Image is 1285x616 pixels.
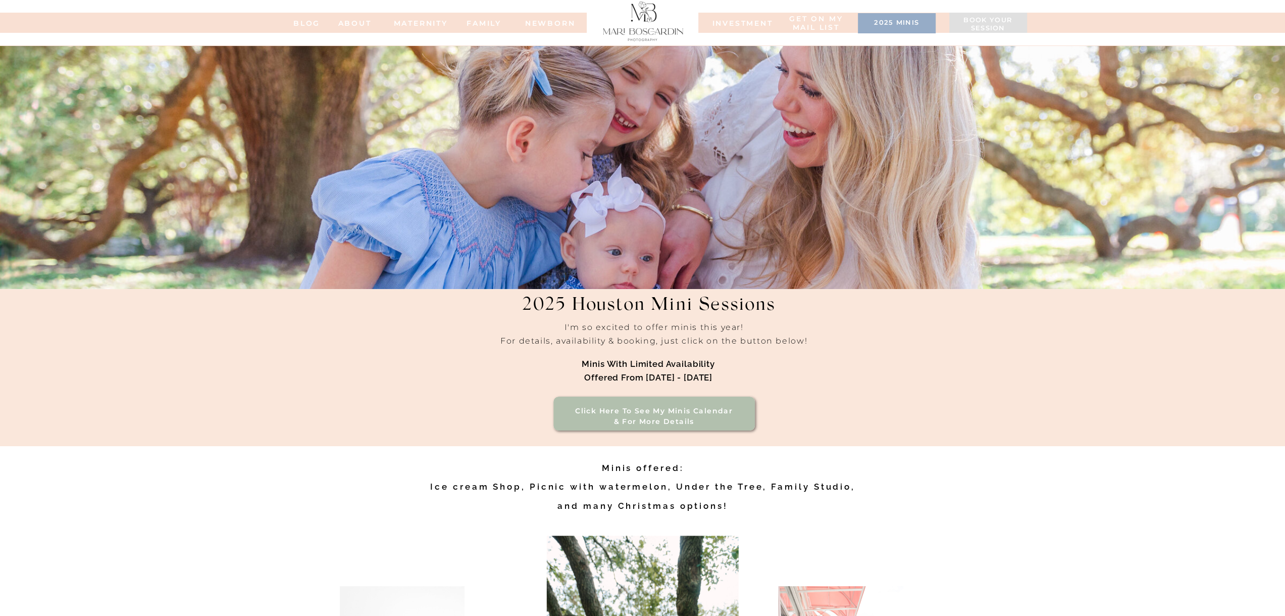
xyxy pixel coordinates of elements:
a: FAMILy [464,19,504,26]
a: Get on my MAIL list [788,15,845,32]
a: Book your session [954,16,1022,33]
h3: Click here to see my minis calendar & for more details [568,406,740,428]
a: MATERNITY [394,19,434,26]
a: INVESTMENT [712,19,763,26]
h1: 2025 Houston Mini Sessions [493,295,804,328]
a: Click here to see my minis calendar& for more details [568,406,740,428]
a: 2025 minis [863,19,931,29]
h2: Minis offered: Ice cream Shop, Picnic with watermelon, Under the Tree, Family Studio, and many Ch... [420,459,866,521]
a: BLOG [287,19,327,26]
a: NEWBORN [522,19,579,26]
h1: Minis with limited availability offered from [DATE] - [DATE] [508,357,789,386]
a: ABOUT [327,19,383,26]
h2: I'm so excited to offer minis this year! For details, availability & booking, just click on the b... [407,320,901,367]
